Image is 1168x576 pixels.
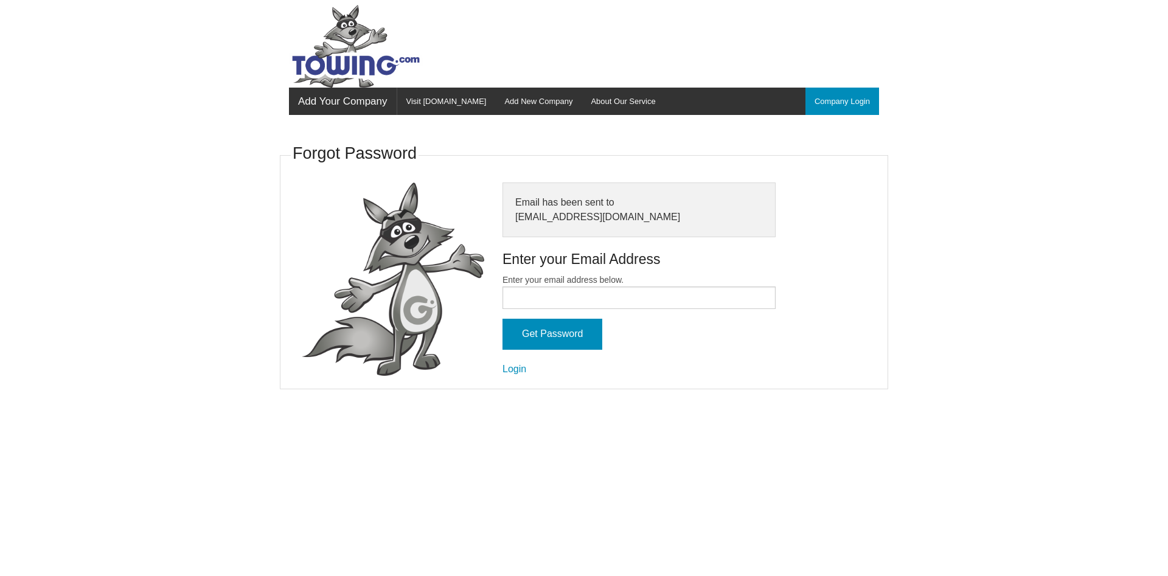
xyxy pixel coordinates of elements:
[502,249,776,269] h4: Enter your Email Address
[495,88,582,115] a: Add New Company
[397,88,496,115] a: Visit [DOMAIN_NAME]
[289,5,423,88] img: Towing.com Logo
[502,182,776,237] div: Email has been sent to [EMAIL_ADDRESS][DOMAIN_NAME]
[302,182,484,376] img: fox-Presenting.png
[293,142,417,165] h3: Forgot Password
[502,364,526,374] a: Login
[502,274,776,309] label: Enter your email address below.
[502,319,602,350] input: Get Password
[805,88,879,115] a: Company Login
[582,88,664,115] a: About Our Service
[289,88,397,115] a: Add Your Company
[502,286,776,309] input: Enter your email address below.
